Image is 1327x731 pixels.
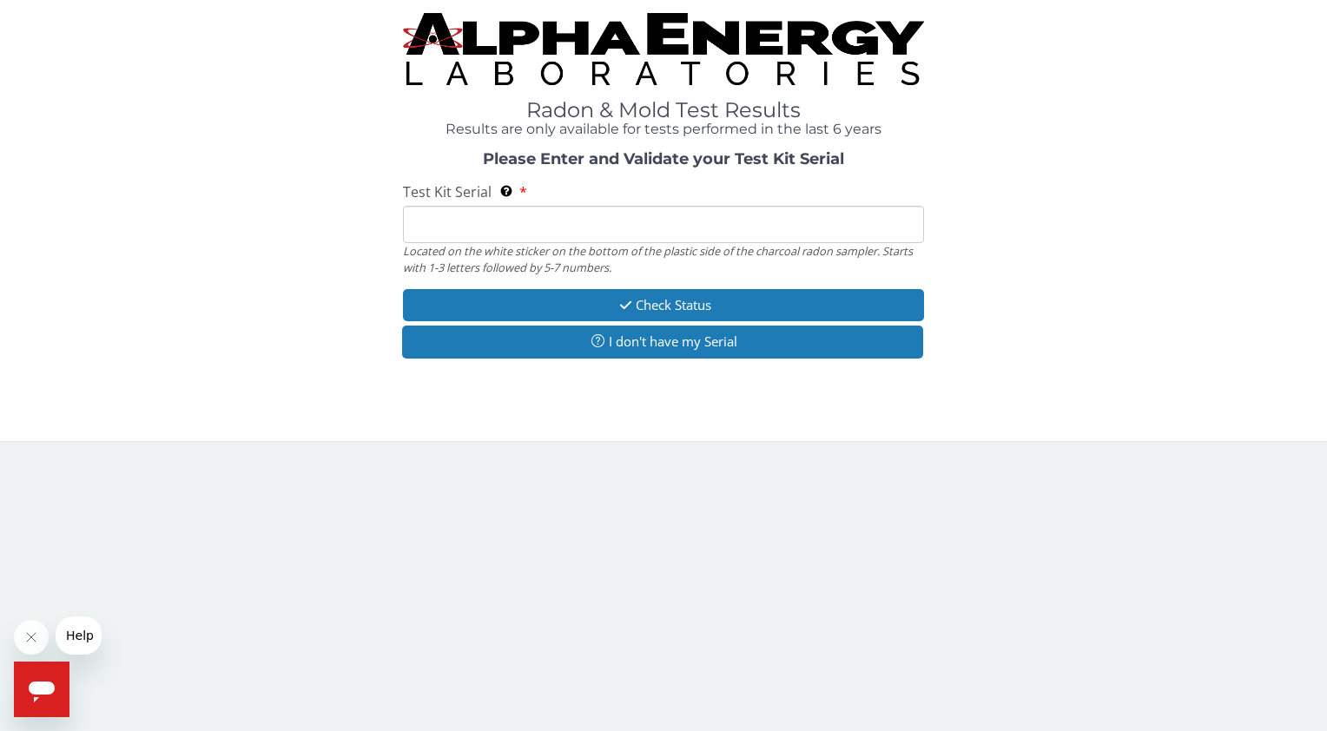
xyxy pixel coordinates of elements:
h1: Radon & Mold Test Results [403,99,923,122]
span: Test Kit Serial [403,182,492,201]
iframe: Button to launch messaging window [14,662,69,717]
div: Located on the white sticker on the bottom of the plastic side of the charcoal radon sampler. Sta... [403,243,923,275]
button: I don't have my Serial [402,326,922,358]
strong: Please Enter and Validate your Test Kit Serial [483,149,844,168]
button: Check Status [403,289,923,321]
iframe: Message from company [56,616,102,655]
img: TightCrop.jpg [403,13,923,85]
iframe: Close message [14,620,49,655]
h4: Results are only available for tests performed in the last 6 years [403,122,923,137]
